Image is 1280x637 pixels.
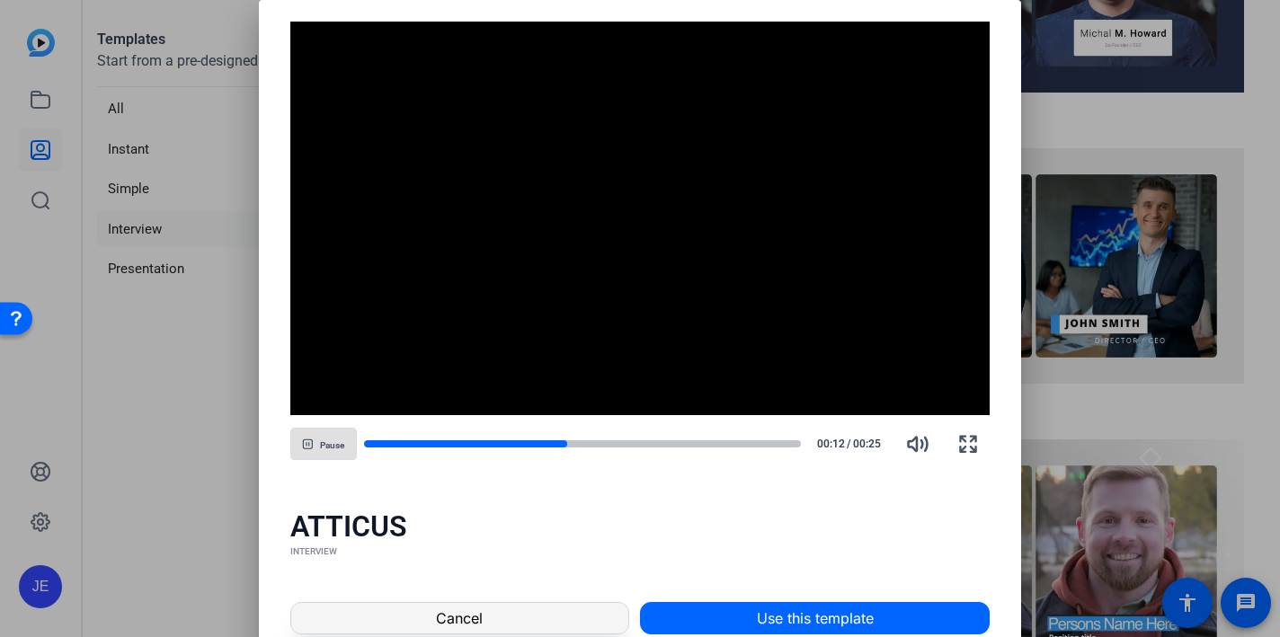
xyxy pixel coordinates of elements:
[757,607,874,629] span: Use this template
[808,436,845,452] span: 00:12
[290,22,991,415] div: Video Player
[290,602,629,634] button: Cancel
[290,509,991,544] div: ATTICUS
[436,607,483,629] span: Cancel
[290,428,357,460] button: Pause
[808,436,889,452] div: /
[640,602,990,634] button: Use this template
[853,436,890,452] span: 00:25
[290,544,991,559] div: INTERVIEW
[320,440,344,451] span: Pause
[896,422,939,465] button: Mute
[947,422,990,465] button: Fullscreen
